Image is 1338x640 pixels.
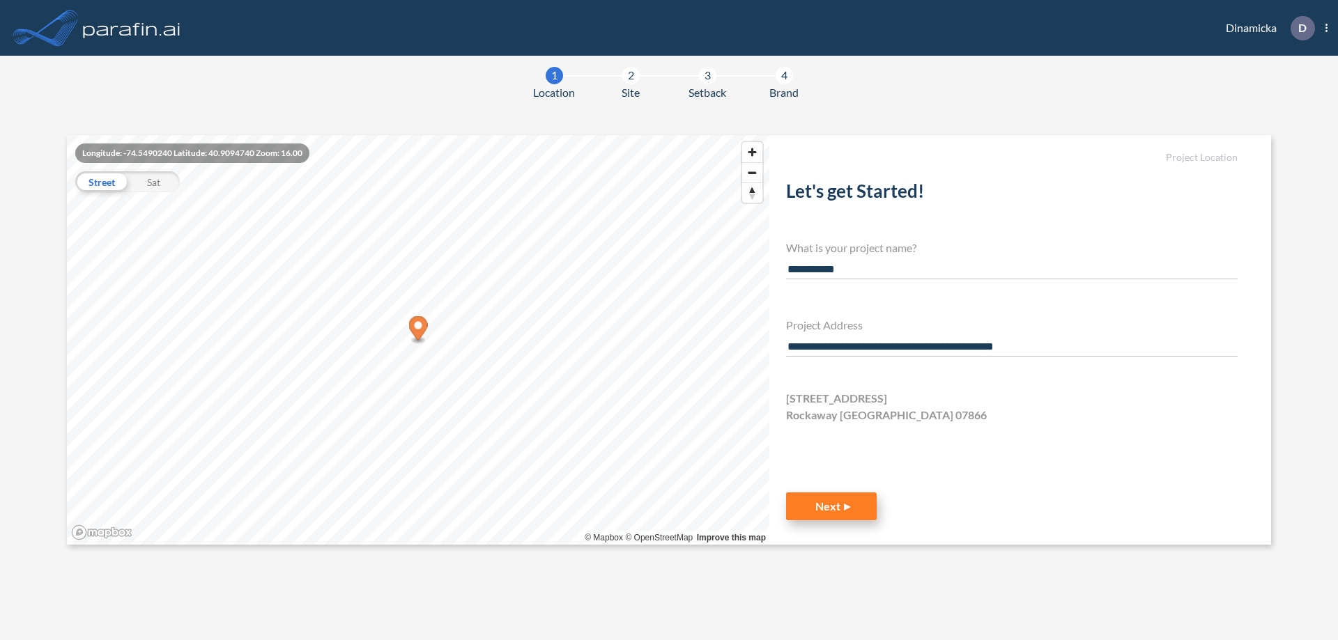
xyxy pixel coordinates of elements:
h5: Project Location [786,152,1238,164]
button: Next [786,492,877,520]
div: 4 [776,67,793,84]
div: Street [75,171,128,192]
div: 3 [699,67,716,84]
span: Setback [689,84,726,101]
a: Improve this map [697,533,766,543]
span: Rockaway [GEOGRAPHIC_DATA] 07866 [786,407,987,423]
div: Sat [128,171,180,192]
div: Dinamicka [1205,16,1328,40]
h2: Let's get Started! [786,180,1238,208]
span: Zoom out [742,163,762,182]
div: Longitude: -74.5490240 Latitude: 40.9094740 Zoom: 16.00 [75,143,309,163]
button: Zoom out [742,162,762,182]
div: Map marker [409,316,428,345]
button: Zoom in [742,142,762,162]
a: Mapbox homepage [71,524,132,540]
a: OpenStreetMap [625,533,693,543]
button: Reset bearing to north [742,182,762,203]
div: 2 [622,67,640,84]
span: Site [622,84,640,101]
img: logo [80,14,183,42]
a: Mapbox [585,533,623,543]
h4: Project Address [786,318,1238,331]
span: [STREET_ADDRESS] [786,390,887,407]
span: Brand [769,84,799,101]
canvas: Map [67,135,769,545]
span: Location [533,84,575,101]
div: 1 [546,67,563,84]
p: D [1298,22,1307,34]
h4: What is your project name? [786,241,1238,254]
